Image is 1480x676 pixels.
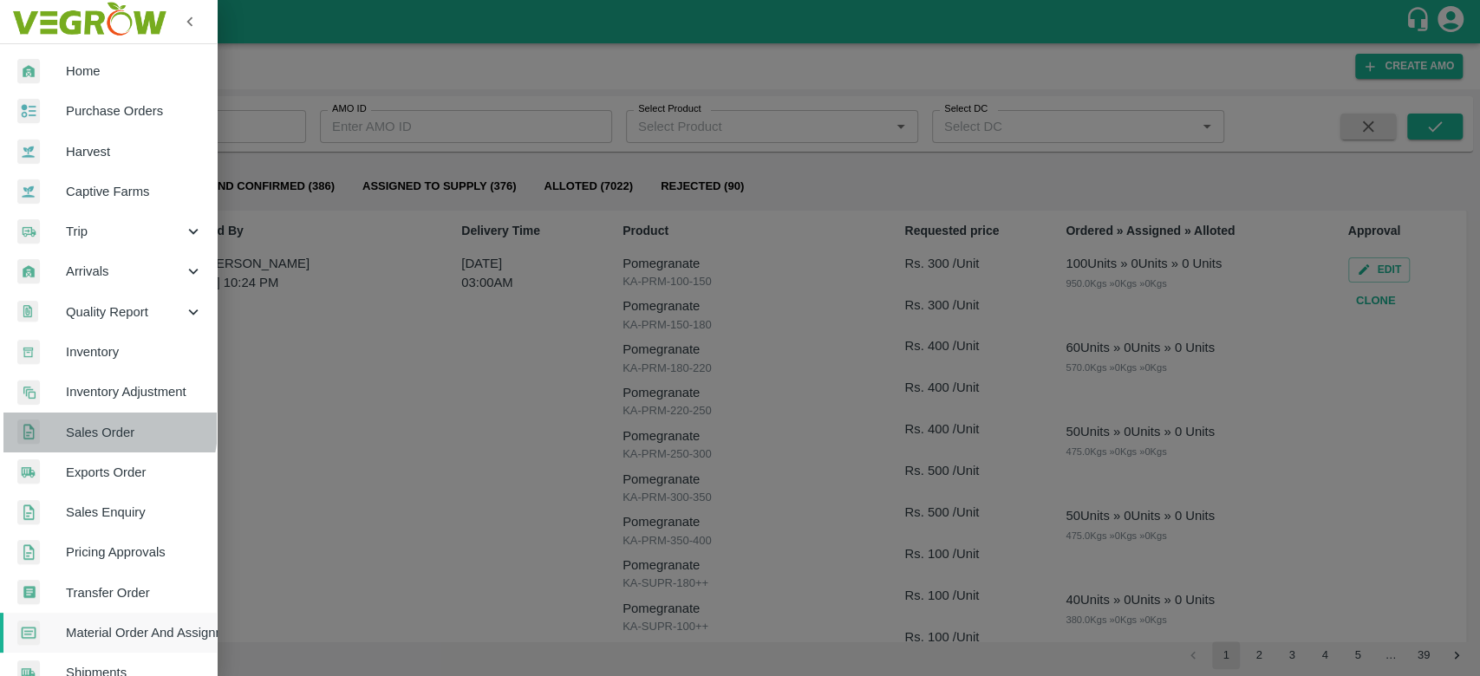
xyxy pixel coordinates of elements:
img: shipments [17,459,40,484]
img: sales [17,540,40,565]
span: Harvest [66,142,203,161]
span: Arrivals [66,262,184,281]
span: Captive Farms [66,182,203,201]
img: sales [17,419,40,445]
img: delivery [17,219,40,244]
img: whArrival [17,259,40,284]
span: Purchase Orders [66,101,203,120]
span: Inventory [66,342,203,361]
span: Trip [66,222,184,241]
img: harvest [17,139,40,165]
span: Quality Report [66,302,184,322]
span: Home [66,62,203,81]
span: Sales Order [66,423,203,442]
span: Sales Enquiry [66,503,203,522]
span: Pricing Approvals [66,543,203,562]
img: sales [17,500,40,525]
span: Material Order And Assignment [66,623,203,642]
img: whArrival [17,59,40,84]
span: Inventory Adjustment [66,382,203,401]
img: whTransfer [17,580,40,605]
span: Exports Order [66,463,203,482]
img: qualityReport [17,301,38,322]
img: reciept [17,99,40,124]
img: inventory [17,380,40,405]
img: harvest [17,179,40,205]
img: whInventory [17,340,40,365]
span: Transfer Order [66,583,203,602]
img: centralMaterial [17,621,40,646]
